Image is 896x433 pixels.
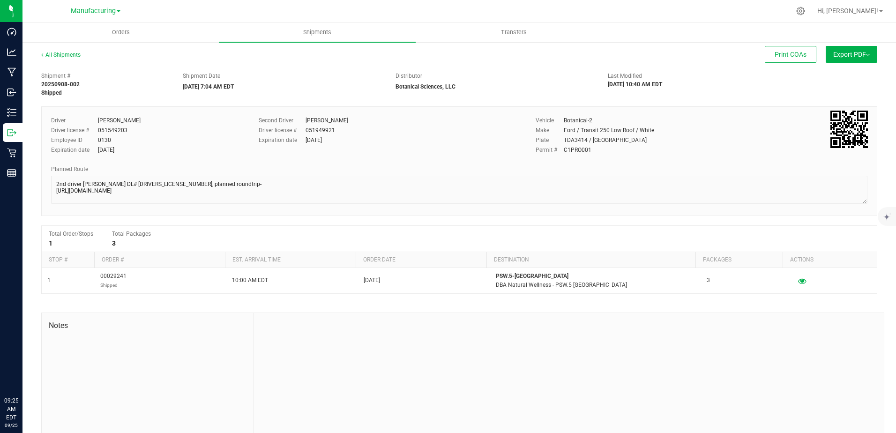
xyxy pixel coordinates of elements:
span: Orders [99,28,142,37]
span: Transfers [488,28,539,37]
span: Hi, [PERSON_NAME]! [817,7,878,15]
p: DBA Natural Wellness - PSW.5 [GEOGRAPHIC_DATA] [496,281,695,290]
inline-svg: Inbound [7,88,16,97]
span: 10:00 AM EDT [232,276,268,285]
div: [DATE] [98,146,114,154]
span: Export PDF [833,51,870,58]
iframe: Resource center [9,358,37,386]
strong: [DATE] 7:04 AM EDT [183,83,234,90]
div: Manage settings [795,7,806,15]
span: 00029241 [100,272,127,290]
span: Shipments [291,28,344,37]
span: Planned Route [51,166,88,172]
span: 3 [707,276,710,285]
span: Print COAs [775,51,806,58]
th: Est. arrival time [225,252,356,268]
span: Notes [49,320,246,331]
strong: 3 [112,239,116,247]
inline-svg: Manufacturing [7,67,16,77]
a: Transfers [416,22,612,42]
inline-svg: Outbound [7,128,16,137]
inline-svg: Dashboard [7,27,16,37]
span: [DATE] [364,276,380,285]
label: Permit # [536,146,564,154]
label: Second Driver [259,116,306,125]
strong: 1 [49,239,52,247]
strong: Shipped [41,90,62,96]
label: Vehicle [536,116,564,125]
th: Stop # [42,252,94,268]
th: Order date [356,252,486,268]
inline-svg: Analytics [7,47,16,57]
span: Total Packages [112,231,151,237]
div: Botanical-2 [564,116,592,125]
img: Scan me! [830,111,868,148]
span: Manufacturing [71,7,116,15]
strong: [DATE] 10:40 AM EDT [608,81,662,88]
th: Actions [783,252,870,268]
label: Employee ID [51,136,98,144]
div: TDA3414 / [GEOGRAPHIC_DATA] [564,136,647,144]
strong: 20250908-002 [41,81,80,88]
a: Shipments [219,22,415,42]
inline-svg: Retail [7,148,16,157]
span: 1 [47,276,51,285]
div: 051549203 [98,126,127,134]
label: Driver license # [51,126,98,134]
inline-svg: Reports [7,168,16,178]
span: Total Order/Stops [49,231,93,237]
label: Make [536,126,564,134]
label: Last Modified [608,72,642,80]
div: Ford / Transit 250 Low Roof / White [564,126,654,134]
label: Driver [51,116,98,125]
th: Destination [486,252,695,268]
inline-svg: Inventory [7,108,16,117]
button: Export PDF [826,46,877,63]
a: Orders [22,22,219,42]
a: All Shipments [41,52,81,58]
iframe: Resource center unread badge [28,357,39,368]
label: Expiration date [51,146,98,154]
th: Packages [695,252,783,268]
label: Shipment Date [183,72,220,80]
div: [PERSON_NAME] [98,116,141,125]
strong: Botanical Sciences, LLC [396,83,455,90]
label: Driver license # [259,126,306,134]
p: 09/25 [4,422,18,429]
div: C1PRO001 [564,146,591,154]
div: 051949921 [306,126,335,134]
th: Order # [94,252,225,268]
div: [PERSON_NAME] [306,116,348,125]
label: Distributor [396,72,422,80]
button: Print COAs [765,46,816,63]
p: 09:25 AM EDT [4,396,18,422]
qrcode: 20250908-002 [830,111,868,148]
p: Shipped [100,281,127,290]
div: 0130 [98,136,111,144]
label: Expiration date [259,136,306,144]
p: PSW.5-[GEOGRAPHIC_DATA] [496,272,695,281]
label: Plate [536,136,564,144]
span: Shipment # [41,72,169,80]
div: [DATE] [306,136,322,144]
